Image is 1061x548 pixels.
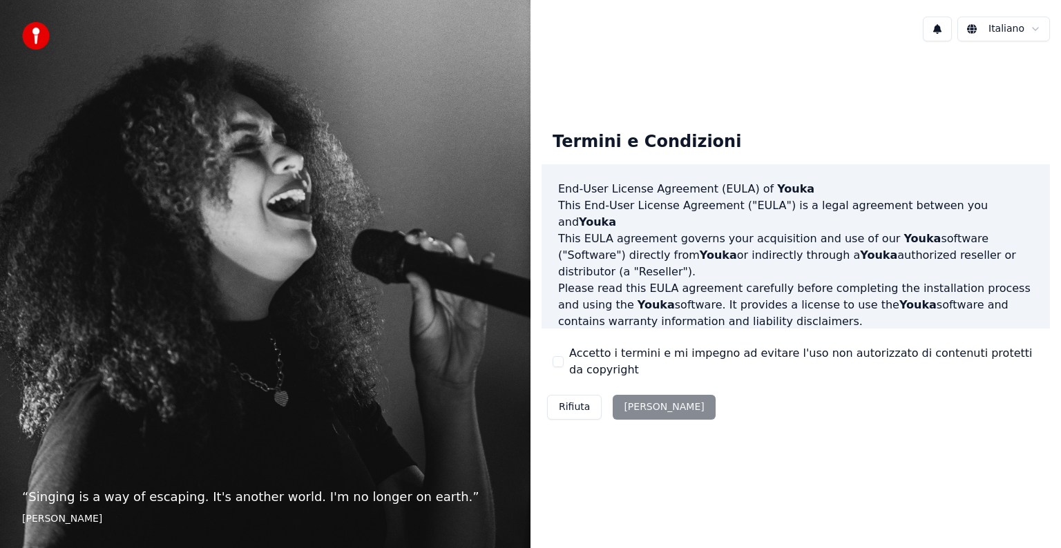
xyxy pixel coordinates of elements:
button: Rifiuta [547,395,602,420]
span: Youka [860,248,897,262]
img: youka [22,22,50,50]
p: Please read this EULA agreement carefully before completing the installation process and using th... [558,280,1033,330]
span: Youka [777,182,814,195]
h3: End-User License Agreement (EULA) of [558,181,1033,197]
span: Youka [700,248,737,262]
p: “ Singing is a way of escaping. It's another world. I'm no longer on earth. ” [22,487,508,507]
div: Termini e Condizioni [542,120,752,164]
span: Youka [638,298,675,311]
p: This End-User License Agreement ("EULA") is a legal agreement between you and [558,197,1033,231]
span: Youka [899,298,937,311]
label: Accetto i termini e mi impegno ad evitare l'uso non autorizzato di contenuti protetti da copyright [569,345,1039,378]
p: This EULA agreement governs your acquisition and use of our software ("Software") directly from o... [558,231,1033,280]
span: Youka [904,232,941,245]
span: Youka [579,215,616,228]
footer: [PERSON_NAME] [22,512,508,526]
